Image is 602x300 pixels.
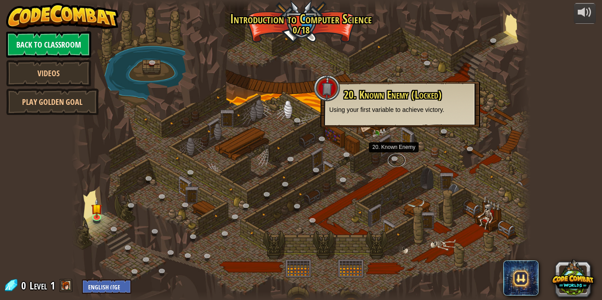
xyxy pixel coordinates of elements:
[6,89,99,115] a: Play Golden Goal
[574,3,596,24] button: Adjust volume
[6,3,119,30] img: CodeCombat - Learn how to code by playing a game
[329,105,471,114] p: Using your first variable to achieve victory.
[30,278,47,293] span: Level
[50,278,55,293] span: 1
[91,199,102,218] img: level-banner-started.png
[6,31,91,58] a: Back to Classroom
[21,278,29,293] span: 0
[6,60,91,86] a: Videos
[344,87,442,102] span: 20. Known Enemy (Locked)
